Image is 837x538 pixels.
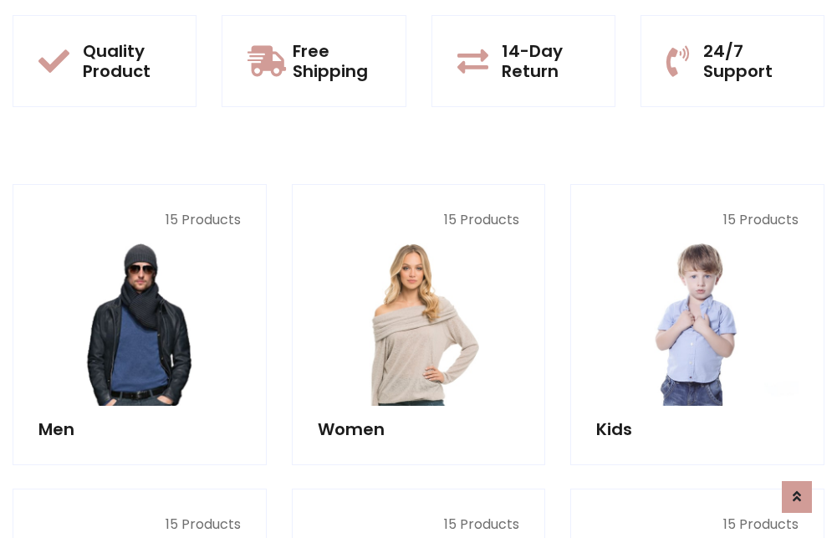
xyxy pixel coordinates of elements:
h5: Kids [596,419,799,439]
h5: Women [318,419,520,439]
h5: Quality Product [83,41,171,81]
h5: 24/7 Support [703,41,799,81]
p: 15 Products [318,210,520,230]
h5: 14-Day Return [502,41,589,81]
h5: Men [38,419,241,439]
h5: Free Shipping [293,41,380,81]
p: 15 Products [596,515,799,535]
p: 15 Products [596,210,799,230]
p: 15 Products [38,515,241,535]
p: 15 Products [318,515,520,535]
p: 15 Products [38,210,241,230]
